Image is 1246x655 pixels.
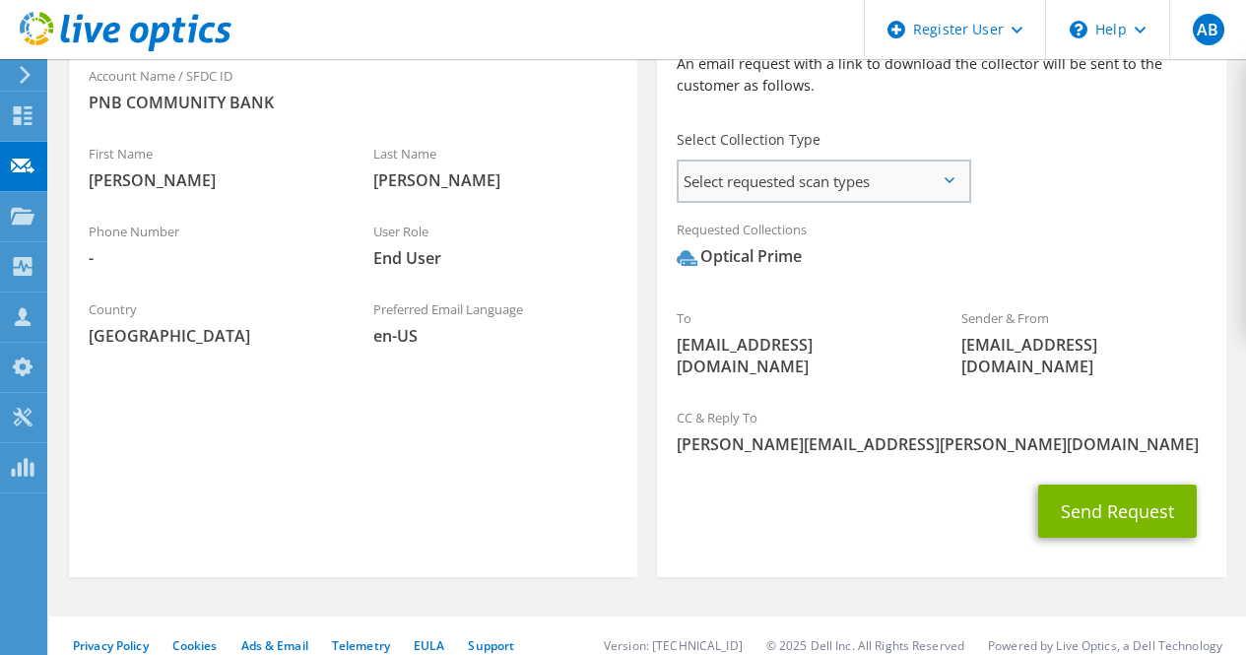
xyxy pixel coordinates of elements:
[1070,21,1087,38] svg: \n
[241,637,308,654] a: Ads & Email
[73,637,149,654] a: Privacy Policy
[679,162,968,201] span: Select requested scan types
[89,92,618,113] span: PNB COMMUNITY BANK
[677,245,802,268] div: Optical Prime
[677,334,922,377] span: [EMAIL_ADDRESS][DOMAIN_NAME]
[354,133,638,201] div: Last Name
[468,637,514,654] a: Support
[332,637,390,654] a: Telemetry
[69,55,637,123] div: Account Name / SFDC ID
[604,637,743,654] li: Version: [TECHNICAL_ID]
[373,169,619,191] span: [PERSON_NAME]
[1193,14,1224,45] span: AB
[766,637,964,654] li: © 2025 Dell Inc. All Rights Reserved
[172,637,218,654] a: Cookies
[677,433,1206,455] span: [PERSON_NAME][EMAIL_ADDRESS][PERSON_NAME][DOMAIN_NAME]
[657,397,1225,465] div: CC & Reply To
[354,211,638,279] div: User Role
[69,211,354,279] div: Phone Number
[69,133,354,201] div: First Name
[69,289,354,357] div: Country
[373,325,619,347] span: en-US
[657,209,1225,288] div: Requested Collections
[89,169,334,191] span: [PERSON_NAME]
[373,247,619,269] span: End User
[677,130,820,150] label: Select Collection Type
[89,247,334,269] span: -
[988,637,1222,654] li: Powered by Live Optics, a Dell Technology
[657,297,942,387] div: To
[414,637,444,654] a: EULA
[89,325,334,347] span: [GEOGRAPHIC_DATA]
[942,297,1226,387] div: Sender & From
[354,289,638,357] div: Preferred Email Language
[961,334,1207,377] span: [EMAIL_ADDRESS][DOMAIN_NAME]
[677,53,1206,97] p: An email request with a link to download the collector will be sent to the customer as follows.
[1038,485,1197,538] button: Send Request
